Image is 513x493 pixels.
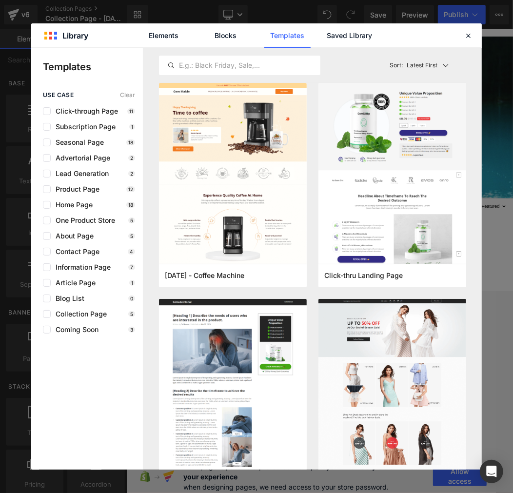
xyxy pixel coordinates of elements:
[127,108,135,114] p: 11
[324,271,403,280] span: Click-thru Landing Page
[128,171,135,177] p: 2
[263,4,328,13] span: Welcome to our store
[390,62,403,69] span: Sort:
[129,124,135,130] p: 1
[128,296,135,301] p: 0
[326,23,373,48] a: Saved Library
[159,59,320,71] input: E.g.: Black Friday, Sale,...
[51,154,110,162] span: Advertorial Page
[214,29,251,50] a: Contact
[140,23,187,48] a: Elements
[386,56,467,75] button: Latest FirstSort:Latest First
[51,123,116,131] span: Subscription Page
[51,185,99,193] span: Product Page
[43,59,143,74] p: Templates
[153,35,172,44] span: Home
[126,202,135,208] p: 18
[51,107,118,115] span: Click-through Page
[126,139,135,145] p: 18
[23,30,138,49] a: Sports Threads Shop
[128,327,135,333] p: 3
[27,32,134,47] span: Sports Threads Shop
[165,271,244,280] span: Thanksgiving - Coffee Machine
[202,23,249,48] a: Blocks
[43,92,74,99] span: use case
[51,201,93,209] span: Home Page
[51,326,99,334] span: Coming Soon
[407,61,438,70] p: Latest First
[51,170,109,177] span: Lead Generation
[128,217,135,223] p: 5
[128,264,135,270] p: 7
[126,186,135,192] p: 12
[51,295,84,302] span: Blog List
[51,232,94,240] span: About Page
[51,263,111,271] span: Information Page
[183,35,208,44] span: Catalog
[147,29,178,50] a: Home
[51,310,107,318] span: Collection Page
[128,311,135,317] p: 5
[51,279,96,287] span: Article Page
[264,23,311,48] a: Templates
[178,29,214,50] a: Catalog
[480,460,503,483] div: Open Intercom Messenger
[120,92,135,99] span: Clear
[128,249,135,255] p: 4
[128,155,135,161] p: 2
[275,322,316,346] span: 12 products
[128,233,135,239] p: 5
[51,138,104,146] span: Seasonal Page
[129,280,135,286] p: 1
[51,217,115,224] span: One Product Store
[220,35,245,44] span: Contact
[51,248,99,256] span: Contact Page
